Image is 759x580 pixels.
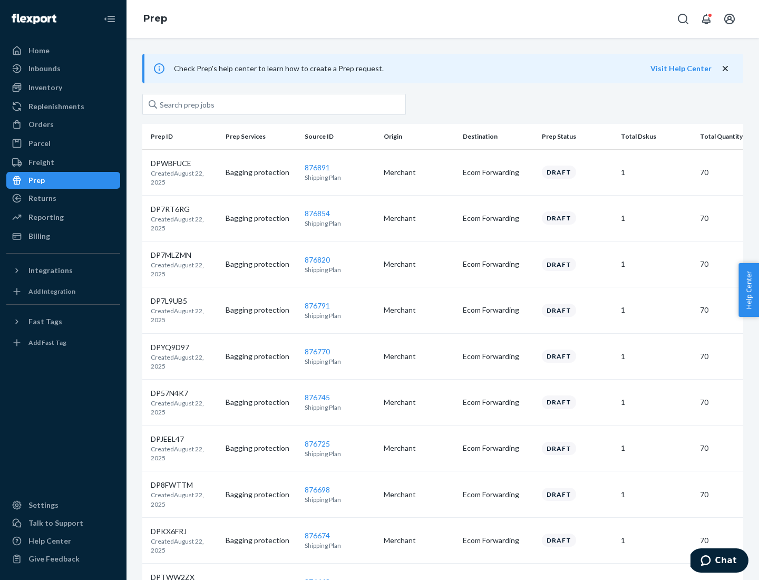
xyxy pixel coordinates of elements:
[28,554,80,564] div: Give Feedback
[226,213,296,224] p: Bagging protection
[28,338,66,347] div: Add Fast Tag
[28,63,61,74] div: Inbounds
[151,204,217,215] p: DP7RT6RG
[6,228,120,245] a: Billing
[151,388,217,399] p: DP57N4K7
[719,8,740,30] button: Open account menu
[463,259,533,269] p: Ecom Forwarding
[6,334,120,351] a: Add Fast Tag
[6,209,120,226] a: Reporting
[99,8,120,30] button: Close Navigation
[305,393,330,402] a: 876745
[28,101,84,112] div: Replenishments
[28,193,56,204] div: Returns
[151,399,217,417] p: Created August 22, 2025
[151,250,217,260] p: DP7MLZMN
[28,231,50,241] div: Billing
[305,495,375,504] p: Shipping Plan
[305,485,330,494] a: 876698
[28,316,62,327] div: Fast Tags
[542,350,576,363] div: Draft
[28,138,51,149] div: Parcel
[305,255,330,264] a: 876820
[542,211,576,225] div: Draft
[463,351,533,362] p: Ecom Forwarding
[384,259,454,269] p: Merchant
[142,94,406,115] input: Search prep jobs
[28,82,62,93] div: Inventory
[151,296,217,306] p: DP7L9UB5
[384,535,454,546] p: Merchant
[226,351,296,362] p: Bagging protection
[174,64,384,73] span: Check Prep's help center to learn how to create a Prep request.
[463,443,533,453] p: Ecom Forwarding
[28,265,73,276] div: Integrations
[226,443,296,453] p: Bagging protection
[226,489,296,500] p: Bagging protection
[463,305,533,315] p: Ecom Forwarding
[6,42,120,59] a: Home
[28,536,71,546] div: Help Center
[384,489,454,500] p: Merchant
[6,313,120,330] button: Fast Tags
[305,531,330,540] a: 876674
[151,158,217,169] p: DPWBFUCE
[738,263,759,317] button: Help Center
[151,169,217,187] p: Created August 22, 2025
[542,488,576,501] div: Draft
[151,353,217,371] p: Created August 22, 2025
[542,258,576,271] div: Draft
[696,8,717,30] button: Open notifications
[135,4,176,34] ol: breadcrumbs
[151,526,217,537] p: DPKX6FRJ
[28,45,50,56] div: Home
[379,124,459,149] th: Origin
[300,124,379,149] th: Source ID
[305,301,330,310] a: 876791
[305,209,330,218] a: 876854
[28,119,54,130] div: Orders
[151,480,217,490] p: DP8FWTTM
[305,311,375,320] p: Shipping Plan
[305,439,330,448] a: 876725
[12,14,56,24] img: Flexport logo
[305,357,375,366] p: Shipping Plan
[151,444,217,462] p: Created August 22, 2025
[151,490,217,508] p: Created August 22, 2025
[305,541,375,550] p: Shipping Plan
[542,534,576,547] div: Draft
[28,175,45,186] div: Prep
[28,518,83,528] div: Talk to Support
[384,351,454,362] p: Merchant
[673,8,694,30] button: Open Search Box
[151,342,217,353] p: DPYQ9D97
[463,167,533,178] p: Ecom Forwarding
[542,304,576,317] div: Draft
[226,535,296,546] p: Bagging protection
[151,260,217,278] p: Created August 22, 2025
[6,79,120,96] a: Inventory
[305,163,330,172] a: 876891
[617,124,696,149] th: Total Dskus
[6,172,120,189] a: Prep
[221,124,300,149] th: Prep Services
[621,489,692,500] p: 1
[28,157,54,168] div: Freight
[226,259,296,269] p: Bagging protection
[720,63,731,74] button: close
[305,403,375,412] p: Shipping Plan
[6,283,120,300] a: Add Integration
[621,167,692,178] p: 1
[28,500,59,510] div: Settings
[384,213,454,224] p: Merchant
[621,351,692,362] p: 1
[6,116,120,133] a: Orders
[459,124,538,149] th: Destination
[6,135,120,152] a: Parcel
[690,548,748,575] iframe: Opens a widget where you can chat to one of our agents
[384,443,454,453] p: Merchant
[538,124,617,149] th: Prep Status
[28,212,64,223] div: Reporting
[151,537,217,555] p: Created August 22, 2025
